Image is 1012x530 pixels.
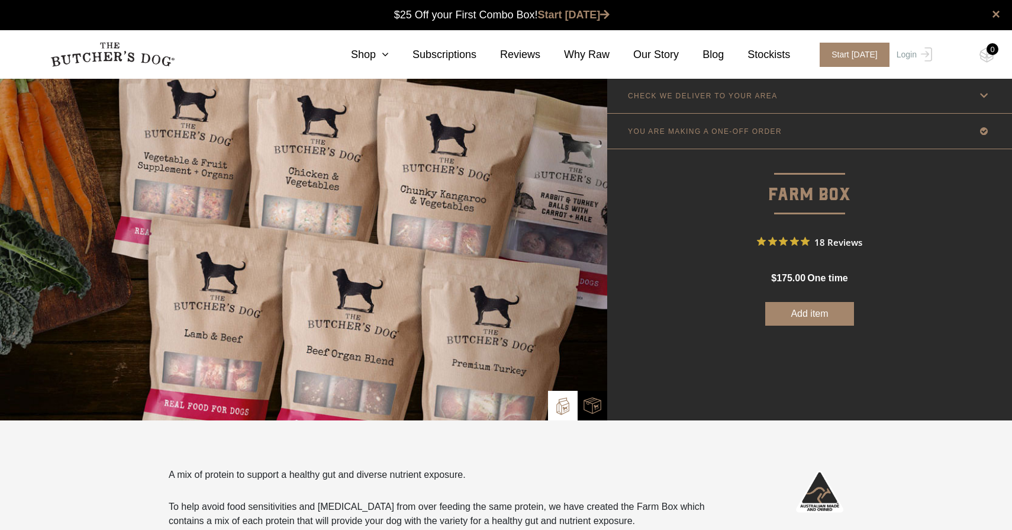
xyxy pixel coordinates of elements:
a: Blog [679,47,724,63]
span: 175.00 [776,273,805,283]
img: TBD_Combo-Box.png [584,397,601,415]
a: Login [894,43,932,67]
a: Why Raw [540,47,610,63]
a: YOU ARE MAKING A ONE-OFF ORDER [607,114,1012,149]
p: CHECK WE DELIVER TO YOUR AREA [628,92,778,100]
a: Subscriptions [389,47,476,63]
a: close [992,7,1000,21]
button: Add item [765,302,854,326]
p: YOU ARE MAKING A ONE-OFF ORDER [628,127,782,136]
a: Shop [327,47,389,63]
a: Reviews [476,47,540,63]
a: Our Story [610,47,679,63]
img: Australian-Made_White.png [796,468,843,515]
span: Start [DATE] [820,43,889,67]
span: one time [807,273,847,283]
div: 0 [987,43,998,55]
img: TBD_Cart-Empty.png [979,47,994,63]
span: $ [771,273,776,283]
span: 18 Reviews [814,233,862,250]
button: Rated 4.9 out of 5 stars from 18 reviews. Jump to reviews. [757,233,862,250]
a: Start [DATE] [538,9,610,21]
p: To help avoid food sensitivities and [MEDICAL_DATA] from over feeding the same protein, we have c... [169,500,708,528]
img: TBD_Build-A-Box.png [554,397,572,415]
a: CHECK WE DELIVER TO YOUR AREA [607,78,1012,113]
p: Farm Box [607,149,1012,209]
a: Start [DATE] [808,43,894,67]
a: Stockists [724,47,790,63]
